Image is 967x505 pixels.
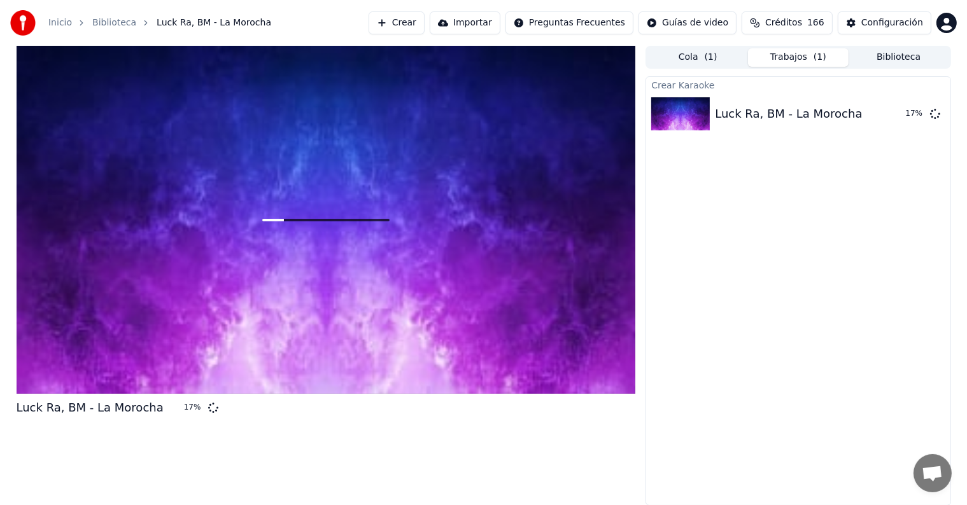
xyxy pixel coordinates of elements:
[505,11,633,34] button: Preguntas Frecuentes
[807,17,824,29] span: 166
[184,403,203,413] div: 17 %
[906,109,925,119] div: 17 %
[748,48,849,67] button: Trabajos
[838,11,931,34] button: Configuración
[814,51,826,64] span: ( 1 )
[715,105,862,123] div: Luck Ra, BM - La Morocha
[639,11,737,34] button: Guías de video
[17,399,164,417] div: Luck Ra, BM - La Morocha
[914,454,952,492] div: Chat abierto
[10,10,36,36] img: youka
[92,17,136,29] a: Biblioteca
[157,17,271,29] span: Luck Ra, BM - La Morocha
[861,17,923,29] div: Configuración
[705,51,717,64] span: ( 1 )
[48,17,271,29] nav: breadcrumb
[48,17,72,29] a: Inicio
[430,11,500,34] button: Importar
[765,17,802,29] span: Créditos
[646,77,950,92] div: Crear Karaoke
[742,11,833,34] button: Créditos166
[647,48,748,67] button: Cola
[369,11,425,34] button: Crear
[849,48,949,67] button: Biblioteca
